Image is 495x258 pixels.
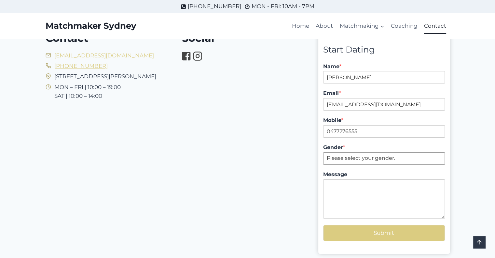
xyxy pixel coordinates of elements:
[188,2,241,11] span: [PHONE_NUMBER]
[388,18,421,34] a: Coaching
[54,83,121,100] span: MON – FRI | 10:00 – 19:00 SAT | 10:00 – 14:00
[46,21,136,31] a: Matchmaker Sydney
[323,225,445,241] button: Submit
[323,117,445,124] label: Mobile
[473,236,485,248] a: Scroll to top
[289,18,312,34] a: Home
[54,72,156,81] span: [STREET_ADDRESS][PERSON_NAME]
[181,2,241,11] a: [PHONE_NUMBER]
[289,18,450,34] nav: Primary Navigation
[421,18,449,34] a: Contact
[323,43,445,57] div: Start Dating
[323,90,445,97] label: Email
[54,52,154,59] a: [EMAIL_ADDRESS][DOMAIN_NAME]
[336,18,387,34] button: Child menu of Matchmaking
[323,171,445,178] label: Message
[323,144,445,151] label: Gender
[323,125,445,138] input: Mobile
[312,18,336,34] a: About
[252,2,314,11] span: MON - FRI: 10AM - 7PM
[54,63,108,69] a: [PHONE_NUMBER]
[323,63,445,70] label: Name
